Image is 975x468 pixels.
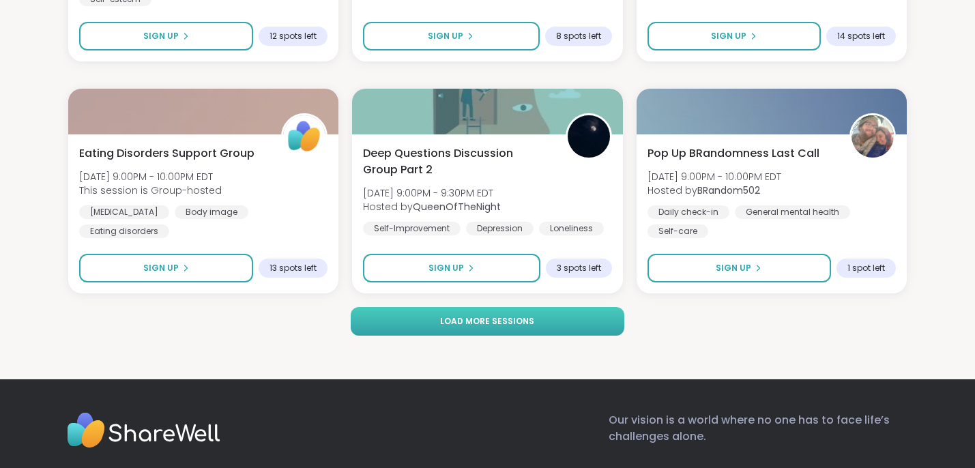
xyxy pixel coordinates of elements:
b: QueenOfTheNight [413,200,501,214]
div: Depression [466,222,534,235]
span: Sign Up [428,262,464,274]
span: Sign Up [711,30,746,42]
div: Loneliness [539,222,604,235]
img: BRandom502 [852,115,894,158]
span: Sign Up [428,30,463,42]
span: 14 spots left [837,31,885,42]
span: 12 spots left [270,31,317,42]
span: This session is Group-hosted [79,184,222,197]
div: Self-Improvement [363,222,461,235]
p: Our vision is a world where no one has to face life’s challenges alone. [609,412,907,455]
span: 1 spot left [847,263,885,274]
span: Load more sessions [440,315,534,327]
img: QueenOfTheNight [568,115,610,158]
span: Pop Up BRandomness Last Call [647,145,819,162]
b: BRandom502 [697,184,760,197]
span: 3 spots left [557,263,601,274]
span: [DATE] 9:00PM - 10:00PM EDT [79,170,222,184]
div: Body image [175,205,248,219]
button: Sign Up [647,22,821,50]
span: [DATE] 9:00PM - 10:00PM EDT [647,170,781,184]
button: Sign Up [79,22,253,50]
span: Deep Questions Discussion Group Part 2 [363,145,550,178]
span: 8 spots left [556,31,601,42]
button: Load more sessions [351,307,625,336]
img: Sharewell [67,412,220,452]
span: 13 spots left [270,263,317,274]
span: Eating Disorders Support Group [79,145,254,162]
button: Sign Up [363,254,540,282]
div: Self-care [647,224,708,238]
button: Sign Up [647,254,831,282]
button: Sign Up [79,254,253,282]
span: [DATE] 9:00PM - 9:30PM EDT [363,186,501,200]
div: Eating disorders [79,224,169,238]
span: Hosted by [647,184,781,197]
div: Daily check-in [647,205,729,219]
button: Sign Up [363,22,539,50]
div: [MEDICAL_DATA] [79,205,169,219]
span: Hosted by [363,200,501,214]
span: Sign Up [143,30,179,42]
img: ShareWell [283,115,325,158]
span: Sign Up [716,262,751,274]
span: Sign Up [143,262,179,274]
div: General mental health [735,205,850,219]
